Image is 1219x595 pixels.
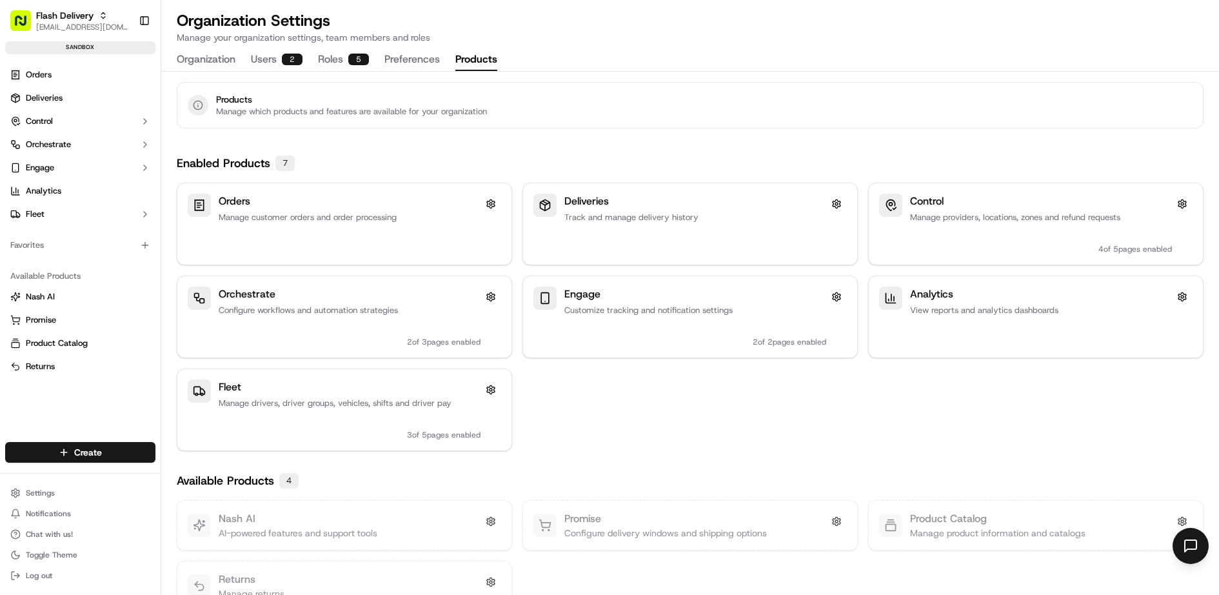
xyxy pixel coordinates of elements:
[26,488,55,498] span: Settings
[910,287,1172,302] h3: Analytics
[564,527,767,540] p: Configure delivery windows and shipping options
[564,511,767,527] h3: Promise
[26,529,73,540] span: Chat with us!
[26,92,63,104] span: Deliveries
[910,305,1172,316] p: View reports and analytics dashboards
[5,204,155,225] button: Fleet
[455,49,497,71] button: Products
[219,287,481,302] h3: Orchestrate
[177,49,235,71] button: Organization
[1098,244,1172,254] span: 4 of 5 pages enabled
[5,567,155,585] button: Log out
[5,525,155,543] button: Chat with us!
[177,10,430,31] h1: Organization Settings
[26,361,55,372] span: Returns
[384,49,440,71] button: Preferences
[177,31,430,44] p: Manage your organization settings, team members and roles
[910,527,1085,540] p: Manage product information and catalogs
[5,111,155,132] button: Control
[5,41,155,54] div: sandbox
[5,287,155,307] button: Nash AI
[36,9,94,22] button: Flash Delivery
[279,473,299,489] div: 4
[219,511,377,527] h3: Nash AI
[564,287,826,302] h3: Engage
[5,442,155,463] button: Create
[26,208,45,220] span: Fleet
[348,54,369,65] div: 5
[564,305,826,316] p: Customize tracking and notification settings
[219,379,481,395] h3: Fleet
[910,212,1172,223] p: Manage providers, locations, zones and refund requests
[26,314,56,326] span: Promise
[5,157,155,178] button: Engage
[26,162,54,174] span: Engage
[753,337,826,347] span: 2 of 2 pages enabled
[5,310,155,330] button: Promise
[36,22,128,32] button: [EMAIL_ADDRESS][DOMAIN_NAME]
[216,93,487,106] h3: Products
[251,49,302,71] button: Users
[282,54,302,65] div: 2
[26,338,88,349] span: Product Catalog
[74,446,102,459] span: Create
[219,212,481,223] p: Manage customer orders and order processing
[219,305,481,316] p: Configure workflows and automation strategies
[10,338,150,349] a: Product Catalog
[407,337,481,347] span: 2 of 3 pages enabled
[5,235,155,256] div: Favorites
[5,134,155,155] button: Orchestrate
[564,194,826,209] h3: Deliveries
[1173,528,1209,564] button: Open chat
[10,361,150,372] a: Returns
[26,185,61,197] span: Analytics
[5,5,134,36] button: Flash Delivery[EMAIL_ADDRESS][DOMAIN_NAME]
[10,291,150,303] a: Nash AI
[219,527,377,540] p: AI-powered features and support tools
[177,154,270,172] h2: Enabled Products
[177,472,274,490] h2: Available Products
[5,484,155,502] button: Settings
[26,116,53,127] span: Control
[5,505,155,523] button: Notifications
[564,212,826,223] p: Track and manage delivery history
[318,49,369,71] button: Roles
[26,291,55,303] span: Nash AI
[275,156,295,171] div: 7
[216,106,487,117] p: Manage which products and features are available for your organization
[26,570,52,581] span: Log out
[5,266,155,287] div: Available Products
[26,550,77,560] span: Toggle Theme
[26,69,52,81] span: Orders
[5,65,155,85] a: Orders
[10,314,150,326] a: Promise
[910,194,1172,209] h3: Control
[5,333,155,354] button: Product Catalog
[5,88,155,108] a: Deliveries
[26,509,71,519] span: Notifications
[219,572,284,587] h3: Returns
[5,546,155,564] button: Toggle Theme
[910,511,1085,527] h3: Product Catalog
[26,139,71,150] span: Orchestrate
[219,398,481,409] p: Manage drivers, driver groups, vehicles, shifts and driver pay
[219,194,481,209] h3: Orders
[5,356,155,377] button: Returns
[5,181,155,201] a: Analytics
[407,430,481,440] span: 3 of 5 pages enabled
